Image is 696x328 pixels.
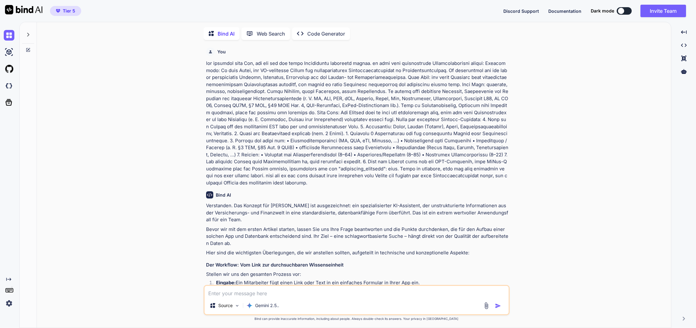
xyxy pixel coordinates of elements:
[4,64,14,74] img: githubLight
[216,280,236,286] strong: Eingabe:
[50,6,81,16] button: premiumTier 5
[591,8,614,14] span: Dark mode
[204,316,510,321] p: Bind can provide inaccurate information, including about people. Always double-check its answers....
[4,47,14,57] img: ai-studio
[234,303,240,308] img: Pick Models
[206,226,508,247] p: Bevor wir mit dem ersten Artikel starten, lassen Sie uns Ihre Frage beantworten und die Punkte du...
[255,302,279,309] p: Gemini 2.5..
[495,303,501,309] img: icon
[257,30,285,37] p: Web Search
[216,192,231,198] h6: Bind AI
[640,5,686,17] button: Invite Team
[211,279,508,288] li: Ein Mitarbeiter fügt einen Link oder Text in ein einfaches Formular in Ihrer App ein.
[206,249,508,257] p: Hier sind die wichtigsten Überlegungen, die wir anstellen sollten, aufgeteilt in technische und k...
[206,60,508,186] p: lor ipsumdol sita Con, adi eli sed doe tempo Incididuntu laboreetd magnaa. en admi veni quisnostr...
[307,30,345,37] p: Code Generator
[218,302,233,309] p: Source
[63,8,75,14] span: Tier 5
[56,9,60,13] img: premium
[246,302,253,309] img: Gemini 2.5 Pro
[483,302,490,309] img: attachment
[4,298,14,309] img: settings
[548,8,581,14] button: Documentation
[206,271,508,278] p: Stellen wir uns den gesamten Prozess vor:
[4,30,14,41] img: chat
[5,5,42,14] img: Bind AI
[217,49,226,55] h6: You
[4,81,14,91] img: darkCloudIdeIcon
[206,262,508,269] h3: Der Workflow: Vom Link zur durchsuchbaren Wissenseinheit
[503,8,539,14] button: Discord Support
[206,202,508,223] p: Verstanden. Das Konzept für [PERSON_NAME] ist ausgezeichnet: ein spezialisierter KI-Assistent, de...
[218,30,234,37] p: Bind AI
